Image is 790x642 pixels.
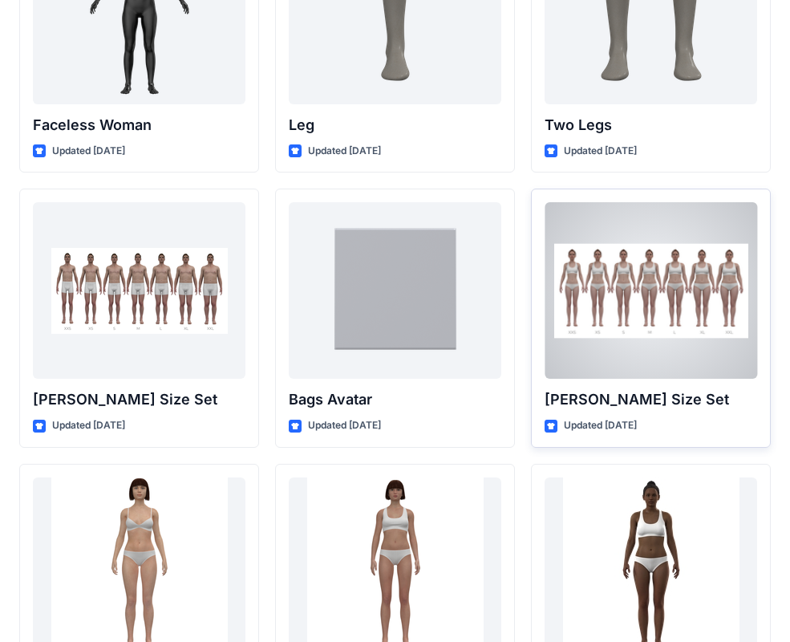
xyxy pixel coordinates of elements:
[545,114,757,136] p: Two Legs
[33,202,245,379] a: Oliver Size Set
[33,114,245,136] p: Faceless Woman
[52,417,125,434] p: Updated [DATE]
[564,417,637,434] p: Updated [DATE]
[289,114,501,136] p: Leg
[289,202,501,379] a: Bags Avatar
[564,143,637,160] p: Updated [DATE]
[52,143,125,160] p: Updated [DATE]
[308,143,381,160] p: Updated [DATE]
[545,388,757,411] p: [PERSON_NAME] Size Set
[289,388,501,411] p: Bags Avatar
[545,202,757,379] a: Olivia Size Set
[308,417,381,434] p: Updated [DATE]
[33,388,245,411] p: [PERSON_NAME] Size Set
